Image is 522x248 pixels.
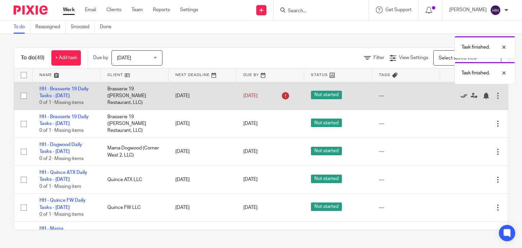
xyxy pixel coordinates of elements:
a: + Add task [51,50,81,66]
td: Quince ATX LLC [101,166,169,194]
span: Not started [311,147,342,155]
a: Email [85,6,96,13]
span: (49) [35,55,45,60]
td: [DATE] [169,110,237,138]
a: Team [132,6,143,13]
a: Reports [153,6,170,13]
img: svg%3E [490,5,501,16]
a: HH - Brasserie 19 Daily Tasks - [DATE] [39,114,89,126]
p: Task finished. [462,70,490,76]
a: HH - Dogwood Daily Tasks - [DATE] [39,142,82,154]
a: Settings [180,6,198,13]
span: 0 of 1 · Missing items [39,212,84,217]
span: [DATE] [243,205,258,210]
a: HH - Brasserie 19 Daily Tasks - [DATE] [39,87,89,98]
span: 0 of 2 · Missing items [39,156,84,161]
a: To do [14,20,30,34]
a: Snoozed [71,20,95,34]
div: --- [379,92,433,99]
span: Not started [311,175,342,183]
span: [DATE] [117,56,131,60]
a: HH - Quince ATX Daily Tasks - [DATE] [39,170,87,182]
a: Mark as done [460,92,471,99]
span: Not started [311,119,342,127]
a: Clients [106,6,121,13]
span: [DATE] [243,93,258,98]
span: [DATE] [243,177,258,182]
td: [DATE] [169,194,237,222]
a: Reassigned [35,20,66,34]
td: Brasserie 19 ([PERSON_NAME] Restaurant, LLC) [101,110,169,138]
td: Quince FW LLC [101,194,169,222]
img: Pixie [14,5,48,15]
div: --- [379,120,433,127]
td: Brasserie 19 ([PERSON_NAME] Restaurant, LLC) [101,82,169,110]
a: HH - Mama [PERSON_NAME]'s Daily Tasks - [DATE] [39,226,92,245]
td: [DATE] [169,138,237,165]
span: [DATE] [243,149,258,154]
div: --- [379,204,433,211]
span: Not started [311,91,342,99]
span: [DATE] [243,121,258,126]
div: --- [379,176,433,183]
span: 0 of 1 · Missing item [39,184,81,189]
td: Mama Dogwood (Corner West 2, LLC) [101,138,169,165]
span: 0 of 1 · Missing items [39,100,84,105]
h1: To do [21,54,45,61]
p: Task finished. [462,44,490,51]
a: Done [100,20,117,34]
div: --- [379,148,433,155]
a: HH - Quince FW Daily Tasks - [DATE] [39,198,86,210]
span: Not started [311,202,342,211]
td: [DATE] [169,166,237,194]
p: Due by [93,54,108,61]
a: Work [63,6,75,13]
td: [DATE] [169,82,237,110]
span: 0 of 1 · Missing items [39,128,84,133]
